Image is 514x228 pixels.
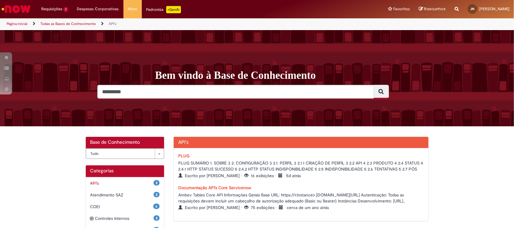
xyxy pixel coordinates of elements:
[374,85,389,99] button: Pesquisar
[287,205,329,210] time: cerca de um ano atrás
[155,69,433,82] h1: Bem vindo à Base de Conhecimento
[154,215,160,221] span: 2
[86,177,164,189] div: 2 API's
[424,6,446,12] span: Rascunhos
[178,185,251,190] a: Documentação API's Core Servicenow
[241,205,243,210] span: •
[86,148,164,159] div: Bases de Conhecimento
[479,6,509,11] span: [PERSON_NAME]
[275,173,277,178] span: •
[40,21,96,26] a: Todas as Bases de Conhecimento
[90,180,154,186] span: API's
[97,85,374,99] input: Pesquisar
[178,173,301,178] span: Escrito por [PERSON_NAME] 16 exibições
[64,7,68,12] span: 1
[241,173,243,178] span: •
[154,180,160,186] span: 2
[86,212,164,224] div: expandir categoria Controles Internos 2 Controles Internos
[90,215,94,222] i: expandir categoria Controles Internos
[86,149,164,159] a: Tudo
[1,3,32,15] img: ServiceNow
[178,153,189,159] a: PLUG
[86,201,164,213] div: 6 COEI
[90,204,154,210] span: COEI
[86,189,164,201] div: 2 Atendimento SAZ
[419,6,446,12] a: Rascunhos
[166,6,181,13] p: +GenAi
[178,159,424,171] div: PLUG SUMÁRIO 1. SOBRE 3 2. CONFIGURAÇÃO 3 2.1. PERFIL 3 2.1.1 CRIAÇÃO DE PERFIL
[178,191,424,203] div: Ambev Tables Core API Informações Gerais Base URL: https://<instance>.service-now.com/api/mdbda/t...
[154,192,160,197] span: 2
[153,204,160,209] span: 6
[41,6,62,12] span: Requisições
[128,6,137,12] span: More
[5,18,338,29] ul: Trilhas de página
[91,149,152,159] span: Tudo
[178,205,329,210] span: Escrito por [PERSON_NAME] 75 exibições
[90,140,160,145] h2: Base de Conhecimento
[146,6,181,13] div: Padroniza
[286,173,301,178] time: 5d atrás
[109,21,117,26] a: API's
[393,6,410,12] span: Favoritos
[77,6,119,12] span: Despesas Corporativas
[95,215,154,221] span: Controles Internos
[90,192,154,198] span: Atendimento SAZ
[90,168,160,174] h1: Categorias
[7,21,27,26] a: Página inicial
[276,205,278,210] span: •
[178,140,424,145] h2: API's
[470,7,475,11] span: JM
